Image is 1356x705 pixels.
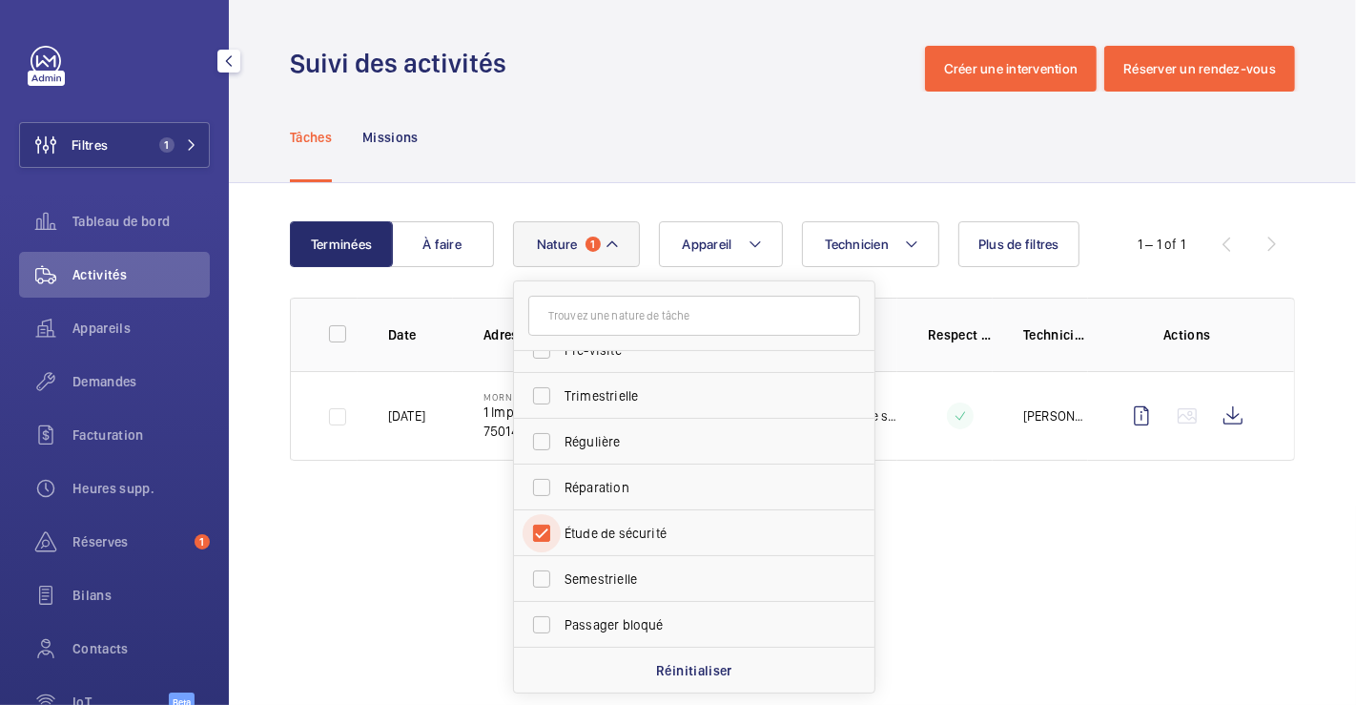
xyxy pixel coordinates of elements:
[565,478,827,497] span: Réparation
[195,534,210,549] span: 1
[159,137,175,153] span: 1
[19,122,210,168] button: Filtres1
[659,221,783,267] button: Appareil
[565,570,827,589] span: Semestrielle
[72,425,210,445] span: Facturation
[826,237,890,252] span: Technicien
[72,135,108,155] span: Filtres
[391,221,494,267] button: À faire
[802,221,940,267] button: Technicien
[565,615,827,634] span: Passager bloqué
[290,128,332,147] p: Tâches
[1138,235,1185,254] div: 1 – 1 of 1
[565,386,827,405] span: Trimestrielle
[1023,325,1088,344] p: Technicien
[565,524,827,543] span: Étude de sécurité
[528,296,860,336] input: Trouvez une nature de tâche
[290,46,518,81] h1: Suivi des activités
[72,319,210,338] span: Appareils
[1104,46,1295,92] button: Réserver un rendez-vous
[483,391,641,403] p: Morning Montsouris
[656,661,732,680] p: Réinitialiser
[483,325,654,344] p: Adresse
[72,532,187,551] span: Réserves
[388,406,425,425] p: [DATE]
[978,237,1059,252] span: Plus de filtres
[72,479,210,498] span: Heures supp.
[1119,325,1256,344] p: Actions
[72,586,210,605] span: Bilans
[565,432,827,451] span: Régulière
[1023,406,1088,425] p: [PERSON_NAME]
[72,265,210,284] span: Activités
[483,403,641,422] p: 1 Imp. [GEOGRAPHIC_DATA]
[513,221,640,267] button: Nature1
[72,639,210,658] span: Contacts
[928,325,993,344] p: Respect délai
[72,372,210,391] span: Demandes
[586,237,601,252] span: 1
[483,422,641,441] p: 75014 [GEOGRAPHIC_DATA]
[388,325,453,344] p: Date
[683,237,732,252] span: Appareil
[362,128,419,147] p: Missions
[72,212,210,231] span: Tableau de bord
[290,221,393,267] button: Terminées
[958,221,1079,267] button: Plus de filtres
[537,237,578,252] span: Nature
[925,46,1098,92] button: Créer une intervention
